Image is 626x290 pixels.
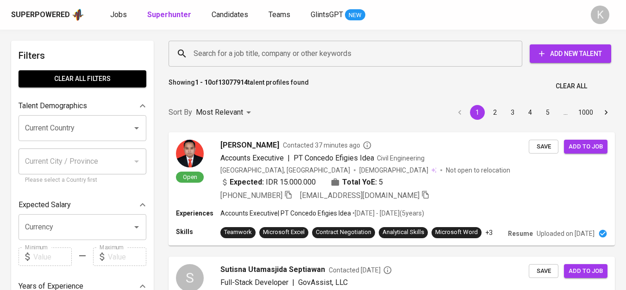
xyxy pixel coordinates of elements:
[25,176,140,185] p: Please select a Country first
[377,154,425,162] span: Civil Engineering
[540,105,555,120] button: Go to page 5
[591,6,609,24] div: K
[552,78,591,95] button: Clear All
[435,228,478,237] div: Microsoft Word
[33,247,72,266] input: Value
[212,9,250,21] a: Candidates
[294,154,374,162] span: PT Concedo Efigies Idea
[269,9,292,21] a: Teams
[220,191,282,200] span: [PHONE_NUMBER]
[342,177,377,188] b: Total YoE:
[169,132,615,246] a: Open[PERSON_NAME]Contacted 37 minutes agoAccounts Executive|PT Concedo Efigies IdeaCivil Engineer...
[169,78,309,95] p: Showing of talent profiles found
[292,277,294,288] span: |
[470,105,485,120] button: page 1
[283,141,372,150] span: Contacted 37 minutes ago
[383,265,392,275] svg: By Batam recruiter
[147,9,193,21] a: Superhunter
[19,48,146,63] h6: Filters
[19,199,71,210] p: Expected Salary
[529,140,558,154] button: Save
[220,154,284,162] span: Accounts Executive
[11,10,70,20] div: Superpowered
[220,278,288,287] span: Full-Stack Developer
[130,122,143,135] button: Open
[176,227,220,236] p: Skills
[382,228,424,237] div: Analytical Skills
[533,142,554,152] span: Save
[196,104,254,121] div: Most Relevant
[558,108,573,117] div: …
[537,229,595,238] p: Uploaded on [DATE]
[220,166,350,175] div: [GEOGRAPHIC_DATA], [GEOGRAPHIC_DATA]
[11,8,84,22] a: Superpoweredapp logo
[110,9,129,21] a: Jobs
[176,140,204,167] img: 6c0b790c53626c89fd878c48425b6b06.jpg
[556,80,587,92] span: Clear All
[359,166,430,175] span: [DEMOGRAPHIC_DATA]
[311,9,365,21] a: GlintsGPT NEW
[26,73,139,85] span: Clear All filters
[569,142,603,152] span: Add to job
[564,264,607,278] button: Add to job
[316,228,371,237] div: Contract Negotiation
[351,209,424,218] p: • [DATE] - [DATE] ( 5 years )
[263,228,305,237] div: Microsoft Excel
[533,266,554,277] span: Save
[212,10,248,19] span: Candidates
[300,191,419,200] span: [EMAIL_ADDRESS][DOMAIN_NAME]
[19,70,146,87] button: Clear All filters
[179,173,201,181] span: Open
[363,141,372,150] svg: By Batam recruiter
[110,10,127,19] span: Jobs
[19,97,146,115] div: Talent Demographics
[130,221,143,234] button: Open
[451,105,615,120] nav: pagination navigation
[599,105,613,120] button: Go to next page
[220,264,325,275] span: Sutisna Utamasjida Septiawan
[220,177,316,188] div: IDR 15.000.000
[195,79,212,86] b: 1 - 10
[72,8,84,22] img: app logo
[446,166,510,175] p: Not open to relocation
[311,10,343,19] span: GlintsGPT
[230,177,264,188] b: Expected:
[176,209,220,218] p: Experiences
[379,177,383,188] span: 5
[345,11,365,20] span: NEW
[220,209,351,218] p: Accounts Executive | PT Concedo Efigies Idea
[537,48,604,60] span: Add New Talent
[569,266,603,277] span: Add to job
[288,153,290,164] span: |
[530,44,611,63] button: Add New Talent
[108,247,146,266] input: Value
[147,10,191,19] b: Superhunter
[224,228,252,237] div: Teamwork
[19,196,146,214] div: Expected Salary
[564,140,607,154] button: Add to job
[19,100,87,111] p: Talent Demographics
[485,228,493,237] p: +3
[505,105,520,120] button: Go to page 3
[196,107,243,118] p: Most Relevant
[298,278,348,287] span: GovAssist, LLC
[220,140,279,151] span: [PERSON_NAME]
[269,10,290,19] span: Teams
[529,264,558,278] button: Save
[508,229,533,238] p: Resume
[576,105,596,120] button: Go to page 1000
[329,265,392,275] span: Contacted [DATE]
[218,79,248,86] b: 13077914
[488,105,502,120] button: Go to page 2
[169,107,192,118] p: Sort By
[523,105,538,120] button: Go to page 4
